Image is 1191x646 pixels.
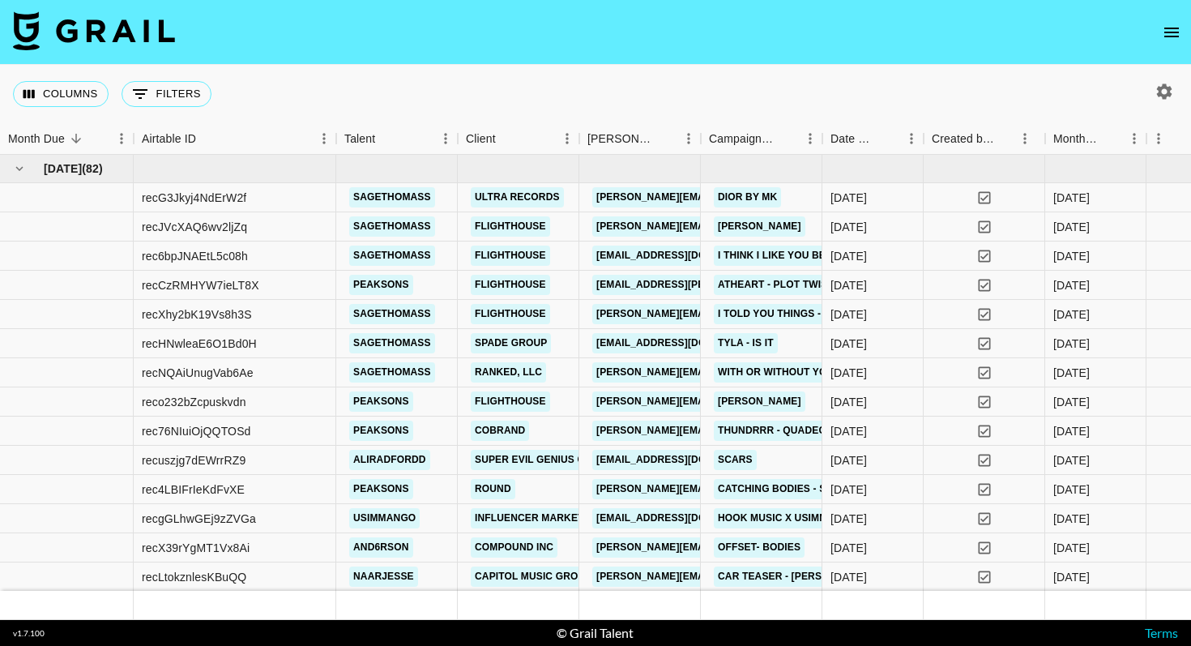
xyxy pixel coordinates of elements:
a: sagethomass [349,333,435,353]
div: 21/08/2025 [830,452,867,468]
div: Aug '25 [1053,394,1090,410]
div: 28/08/2025 [830,219,867,235]
button: Menu [1122,126,1146,151]
div: Client [458,123,579,155]
a: peaksons [349,421,413,441]
div: Aug '25 [1053,365,1090,381]
div: [PERSON_NAME] [587,123,654,155]
a: car teaser - [PERSON_NAME] [714,567,878,587]
a: dior by MK [714,187,781,207]
a: THUNDRRR - Quadeca [714,421,837,441]
a: sagethomass [349,362,435,383]
div: recLtokznlesKBuQQ [142,569,246,585]
a: OFFSET- Bodies [714,537,805,558]
div: rec6bpJNAEtL5c08h [142,248,248,264]
a: Flighthouse [471,275,550,295]
button: Sort [877,127,899,150]
button: Menu [433,126,458,151]
div: Booker [579,123,701,155]
a: Compound Inc [471,537,557,558]
a: Ultra Records [471,187,564,207]
a: usimmango [349,508,420,528]
div: Created by Grail Team [924,123,1045,155]
a: With or Without You [714,362,838,383]
a: [PERSON_NAME] [714,391,805,412]
a: [PERSON_NAME][EMAIL_ADDRESS][DOMAIN_NAME] [592,391,856,412]
button: Sort [375,127,398,150]
button: Select columns [13,81,109,107]
a: AtHeart - Plot Twist [714,275,838,295]
a: Influencer Marketing Factory [471,508,655,528]
div: reco232bZcpuskvdn [142,394,246,410]
div: recCzRMHYW7ieLT8X [142,277,259,293]
button: Menu [555,126,579,151]
a: [EMAIL_ADDRESS][DOMAIN_NAME] [592,508,774,528]
a: [PERSON_NAME][EMAIL_ADDRESS][DOMAIN_NAME] [592,567,856,587]
a: Super Evil Genius Corp [471,450,610,470]
button: Show filters [122,81,211,107]
div: Aug '25 [1053,481,1090,498]
div: 26/08/2025 [830,394,867,410]
div: Airtable ID [142,123,196,155]
div: 14/08/2025 [830,540,867,556]
div: recHNwleaE6O1Bd0H [142,336,257,352]
div: Aug '25 [1053,219,1090,235]
img: Grail Talent [13,11,175,50]
div: Month Due [1053,123,1099,155]
div: v 1.7.100 [13,628,45,639]
div: Date Created [822,123,924,155]
div: Aug '25 [1053,248,1090,264]
div: Talent [336,123,458,155]
a: [PERSON_NAME] [714,216,805,237]
div: Month Due [8,123,65,155]
button: Menu [312,126,336,151]
button: Sort [1099,127,1122,150]
button: Menu [109,126,134,151]
a: [PERSON_NAME][EMAIL_ADDRESS][DOMAIN_NAME] [592,479,856,499]
a: Spade Group [471,333,551,353]
div: 26/08/2025 [830,306,867,323]
button: Sort [496,127,519,150]
div: 14/08/2025 [830,569,867,585]
a: Flighthouse [471,246,550,266]
div: 16/08/2025 [830,277,867,293]
a: scars [714,450,757,470]
a: Flighthouse [471,304,550,324]
a: sagethomass [349,187,435,207]
div: recuszjg7dEWrrRZ9 [142,452,245,468]
div: 29/08/2025 [830,336,867,352]
button: open drawer [1155,16,1188,49]
a: sagethomass [349,216,435,237]
div: recXhy2bK19Vs8h3S [142,306,252,323]
a: [EMAIL_ADDRESS][PERSON_NAME][DOMAIN_NAME] [592,275,856,295]
a: naarjesse [349,567,418,587]
a: [PERSON_NAME][EMAIL_ADDRESS][PERSON_NAME][DOMAIN_NAME] [592,537,940,558]
a: sagethomass [349,304,435,324]
button: Sort [654,127,677,150]
button: Sort [196,127,219,150]
div: Date Created [830,123,877,155]
button: Sort [775,127,798,150]
a: Cobrand [471,421,529,441]
a: [EMAIL_ADDRESS][DOMAIN_NAME] [592,333,774,353]
div: Campaign (Type) [709,123,775,155]
div: Client [466,123,496,155]
a: Catching Bodies - Sekou [714,479,859,499]
a: [PERSON_NAME][EMAIL_ADDRESS][PERSON_NAME][DOMAIN_NAME] [592,187,940,207]
a: I Think I Like You Better When You’re Gone [PERSON_NAME] [714,246,1047,266]
div: recNQAiUnugVab6Ae [142,365,254,381]
div: rec4LBIFrIeKdFvXE [142,481,245,498]
div: Airtable ID [134,123,336,155]
span: [DATE] [44,160,82,177]
div: Aug '25 [1053,511,1090,527]
button: Sort [995,127,1018,150]
div: Aug '25 [1053,452,1090,468]
a: peaksons [349,275,413,295]
button: Menu [1146,126,1171,151]
button: hide children [8,157,31,180]
div: Talent [344,123,375,155]
div: Aug '25 [1053,277,1090,293]
a: sagethomass [349,246,435,266]
a: Tyla - Is It [714,333,778,353]
a: [EMAIL_ADDRESS][DOMAIN_NAME] [592,246,774,266]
